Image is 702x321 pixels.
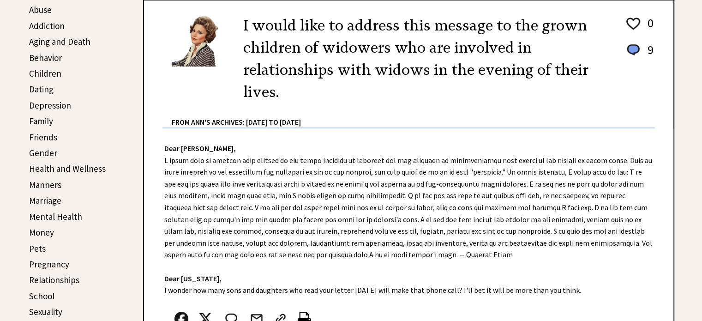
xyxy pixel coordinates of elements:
[29,20,65,31] a: Addiction
[29,147,57,158] a: Gender
[29,195,61,206] a: Marriage
[29,4,52,15] a: Abuse
[29,68,61,79] a: Children
[243,14,611,103] h2: I would like to address this message to the grown children of widowers who are involved in relati...
[29,291,54,302] a: School
[29,163,106,174] a: Health and Wellness
[29,100,71,111] a: Depression
[172,103,655,127] div: From Ann's Archives: [DATE] to [DATE]
[625,42,642,57] img: message_round%201.png
[29,306,62,317] a: Sexuality
[29,84,54,95] a: Dating
[172,14,229,67] img: Ann6%20v2%20small.png
[29,115,53,127] a: Family
[29,259,69,270] a: Pregnancy
[29,36,90,47] a: Aging and Death
[164,144,236,153] strong: Dear [PERSON_NAME],
[29,274,79,285] a: Relationships
[164,274,222,283] strong: Dear [US_STATE],
[29,243,46,254] a: Pets
[643,42,654,67] td: 9
[29,52,62,63] a: Behavior
[29,227,54,238] a: Money
[643,15,654,41] td: 0
[29,211,82,222] a: Mental Health
[29,179,61,190] a: Manners
[29,132,57,143] a: Friends
[625,16,642,32] img: heart_outline%201.png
